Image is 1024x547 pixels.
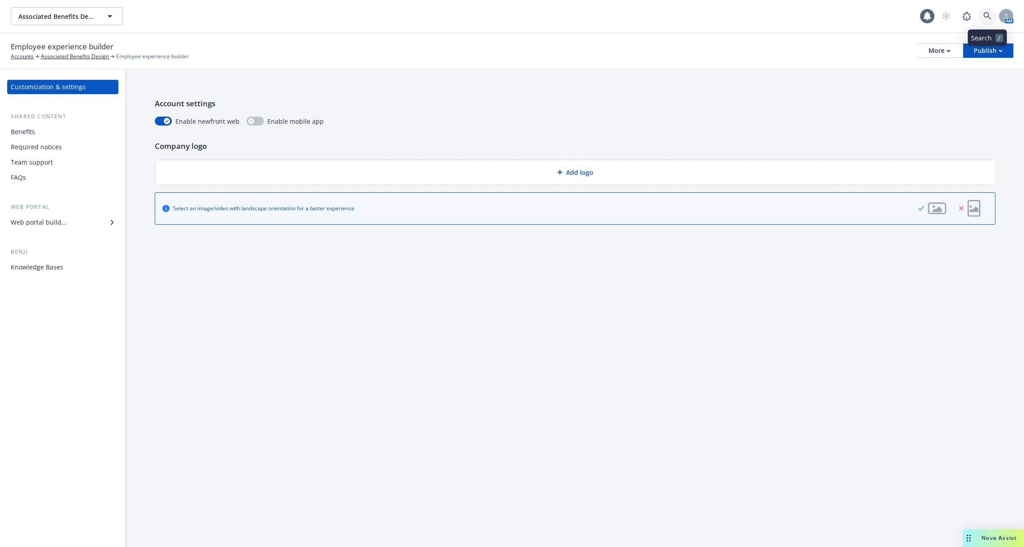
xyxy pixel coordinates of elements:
button: Publish [963,43,1013,58]
button: Nova Assist [963,529,1024,547]
a: Knowledge Bases [7,260,118,274]
a: Benefits [7,125,118,139]
a: Customization & settings [7,80,118,94]
p: Account settings [155,98,995,109]
span: Enable mobile app [267,117,324,126]
div: Add logo [155,160,995,185]
a: Report a Bug [958,7,976,25]
div: Benji [7,247,118,256]
p: Company logo [155,140,995,152]
div: Knowledge Bases [11,260,63,274]
a: Web portal builder [7,215,118,230]
div: Shared content [7,112,118,121]
div: Required notices [11,140,62,154]
a: FAQs [7,170,118,185]
a: Team support [7,155,118,169]
span: Employee experience builder [116,52,189,61]
div: Team support [11,155,53,169]
div: Publish [974,44,1002,57]
div: Web portal builder [11,215,66,230]
div: Benefits [11,125,35,139]
span: Employee experience builder [11,41,113,52]
a: Start snowing [937,7,955,25]
div: Select an image/video with landscape orientation for a better experience [173,204,354,212]
a: Search [978,7,996,25]
div: Drag to move [963,529,974,547]
a: Associated Benefits Design [41,52,109,61]
span: Nova Assist [981,534,1017,542]
button: More [918,43,961,58]
div: More [928,44,950,57]
span: Enable newfront web [175,117,240,126]
a: Required notices [7,140,118,154]
div: FAQs [11,170,26,185]
div: Web portal [7,203,118,212]
a: Accounts [11,52,34,61]
span: Add logo [566,168,593,177]
span: Associated Benefits Design [18,12,96,21]
button: Associated Benefits Design [11,7,123,25]
div: Customization & settings [11,80,86,94]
